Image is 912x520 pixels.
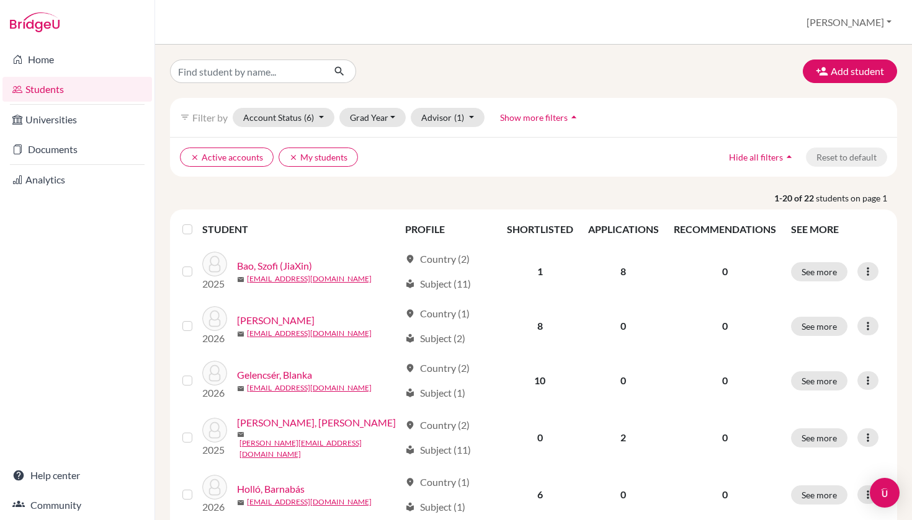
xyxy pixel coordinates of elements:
[202,276,227,291] p: 2025
[674,264,776,279] p: 0
[499,244,581,299] td: 1
[674,373,776,388] p: 0
[405,502,415,512] span: local_library
[237,368,312,382] a: Gelencsér, Blanka
[239,438,400,460] a: [PERSON_NAME][EMAIL_ADDRESS][DOMAIN_NAME]
[499,353,581,408] td: 10
[237,313,315,328] a: [PERSON_NAME]
[674,487,776,502] p: 0
[405,309,415,319] span: location_on
[405,254,415,264] span: location_on
[237,499,244,506] span: mail
[499,408,581,467] td: 0
[454,112,464,123] span: (1)
[170,59,324,83] input: Find student by name...
[405,445,415,455] span: local_library
[2,493,152,518] a: Community
[202,214,398,244] th: STUDENT
[718,148,806,167] button: Hide all filtersarrow_drop_up
[490,108,591,127] button: Show more filtersarrow_drop_up
[405,276,471,291] div: Subject (11)
[666,214,784,244] th: RECOMMENDATIONS
[405,418,470,433] div: Country (2)
[405,477,415,487] span: location_on
[784,214,892,244] th: SEE MORE
[500,112,568,123] span: Show more filters
[2,107,152,132] a: Universities
[499,299,581,353] td: 8
[2,137,152,162] a: Documents
[405,279,415,289] span: local_library
[289,153,298,162] i: clear
[339,108,406,127] button: Grad Year
[674,430,776,445] p: 0
[237,431,244,438] span: mail
[304,112,314,123] span: (6)
[2,463,152,488] a: Help center
[247,382,372,394] a: [EMAIL_ADDRESS][DOMAIN_NAME]
[405,306,470,321] div: Country (1)
[237,258,312,273] a: Bao, Szofi (JiaXin)
[405,388,415,398] span: local_library
[581,299,666,353] td: 0
[202,331,227,346] p: 2026
[674,319,776,333] p: 0
[2,77,152,102] a: Students
[581,244,666,299] td: 8
[202,418,227,443] img: Hézer-Gerbely, Igor
[870,478,900,508] div: Open Intercom Messenger
[405,333,415,343] span: local_library
[783,151,795,163] i: arrow_drop_up
[411,108,485,127] button: Advisor(1)
[10,12,60,32] img: Bridge-U
[405,420,415,430] span: location_on
[180,112,190,122] i: filter_list
[192,112,228,123] span: Filter by
[405,363,415,373] span: location_on
[202,443,227,457] p: 2025
[774,192,816,205] strong: 1-20 of 22
[190,153,199,162] i: clear
[237,385,244,392] span: mail
[180,148,274,167] button: clearActive accounts
[405,475,470,490] div: Country (1)
[237,330,244,338] span: mail
[202,475,227,500] img: Holló, Barnabás
[568,111,580,123] i: arrow_drop_up
[202,361,227,386] img: Gelencsér, Blanka
[791,371,847,390] button: See more
[247,273,372,284] a: [EMAIL_ADDRESS][DOMAIN_NAME]
[202,252,227,276] img: Bao, Szofi (JiaXin)
[405,443,471,457] div: Subject (11)
[791,428,847,447] button: See more
[405,361,470,376] div: Country (2)
[237,482,305,496] a: Holló, Barnabás
[791,262,847,281] button: See more
[398,214,499,244] th: PROFILE
[405,252,470,267] div: Country (2)
[202,500,227,514] p: 2026
[803,59,897,83] button: Add student
[581,353,666,408] td: 0
[806,148,887,167] button: Reset to default
[247,496,372,508] a: [EMAIL_ADDRESS][DOMAIN_NAME]
[581,408,666,467] td: 2
[729,152,783,162] span: Hide all filters
[202,386,227,400] p: 2026
[2,47,152,72] a: Home
[237,276,244,283] span: mail
[2,167,152,192] a: Analytics
[237,415,396,430] a: [PERSON_NAME], [PERSON_NAME]
[405,500,465,514] div: Subject (1)
[791,317,847,336] button: See more
[801,11,897,34] button: [PERSON_NAME]
[233,108,334,127] button: Account Status(6)
[581,214,666,244] th: APPLICATIONS
[279,148,358,167] button: clearMy students
[405,386,465,400] div: Subject (1)
[405,331,465,346] div: Subject (2)
[247,328,372,339] a: [EMAIL_ADDRESS][DOMAIN_NAME]
[499,214,581,244] th: SHORTLISTED
[202,306,227,331] img: Domonkos, Luca
[816,192,897,205] span: students on page 1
